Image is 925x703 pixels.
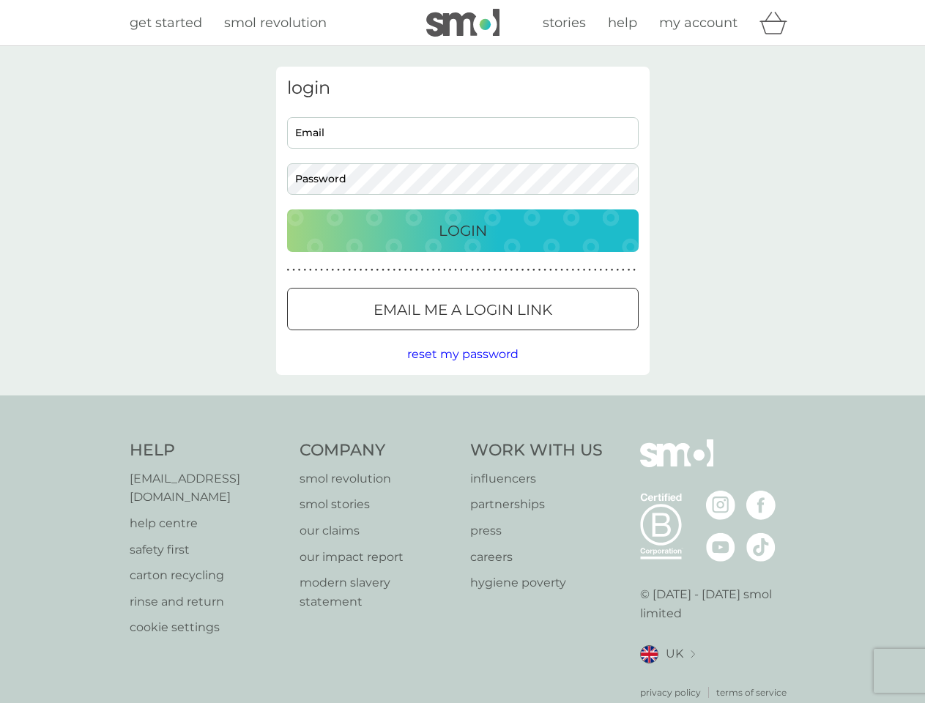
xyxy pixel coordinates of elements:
[746,491,776,520] img: visit the smol Facebook page
[470,548,603,567] p: careers
[716,685,787,699] a: terms of service
[628,267,631,274] p: ●
[130,15,202,31] span: get started
[577,267,580,274] p: ●
[516,267,519,274] p: ●
[482,267,485,274] p: ●
[583,267,586,274] p: ●
[407,347,519,361] span: reset my password
[549,267,552,274] p: ●
[337,267,340,274] p: ●
[130,540,286,559] a: safety first
[460,267,463,274] p: ●
[432,267,435,274] p: ●
[300,521,456,540] a: our claims
[348,267,351,274] p: ●
[470,521,603,540] a: press
[343,267,346,274] p: ●
[426,9,499,37] img: smol
[130,439,286,462] h4: Help
[376,267,379,274] p: ●
[398,267,401,274] p: ●
[706,532,735,562] img: visit the smol Youtube page
[616,267,619,274] p: ●
[354,267,357,274] p: ●
[439,219,487,242] p: Login
[371,267,374,274] p: ●
[600,267,603,274] p: ●
[470,439,603,462] h4: Work With Us
[470,573,603,592] a: hygiene poverty
[130,618,286,637] a: cookie settings
[759,8,796,37] div: basket
[365,267,368,274] p: ●
[633,267,636,274] p: ●
[543,267,546,274] p: ●
[611,267,614,274] p: ●
[130,566,286,585] p: carton recycling
[443,267,446,274] p: ●
[415,267,418,274] p: ●
[666,644,683,663] span: UK
[454,267,457,274] p: ●
[659,15,738,31] span: my account
[374,298,552,321] p: Email me a login link
[437,267,440,274] p: ●
[130,514,286,533] a: help centre
[326,267,329,274] p: ●
[608,12,637,34] a: help
[560,267,563,274] p: ●
[608,15,637,31] span: help
[555,267,558,274] p: ●
[691,650,695,658] img: select a new location
[224,15,327,31] span: smol revolution
[527,267,530,274] p: ●
[287,209,639,252] button: Login
[130,592,286,611] a: rinse and return
[571,267,574,274] p: ●
[640,645,658,663] img: UK flag
[594,267,597,274] p: ●
[382,267,385,274] p: ●
[360,267,363,274] p: ●
[320,267,323,274] p: ●
[543,15,586,31] span: stories
[298,267,301,274] p: ●
[224,12,327,34] a: smol revolution
[640,685,701,699] a: privacy policy
[287,78,639,99] h3: login
[130,12,202,34] a: get started
[659,12,738,34] a: my account
[588,267,591,274] p: ●
[470,495,603,514] a: partnerships
[130,469,286,507] a: [EMAIL_ADDRESS][DOMAIN_NAME]
[538,267,541,274] p: ●
[746,532,776,562] img: visit the smol Tiktok page
[393,267,395,274] p: ●
[292,267,295,274] p: ●
[566,267,569,274] p: ●
[409,267,412,274] p: ●
[300,469,456,488] a: smol revolution
[605,267,608,274] p: ●
[421,267,424,274] p: ●
[315,267,318,274] p: ●
[387,267,390,274] p: ●
[543,12,586,34] a: stories
[521,267,524,274] p: ●
[300,573,456,611] p: modern slavery statement
[300,495,456,514] p: smol stories
[505,267,508,274] p: ●
[494,267,497,274] p: ●
[300,548,456,567] a: our impact report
